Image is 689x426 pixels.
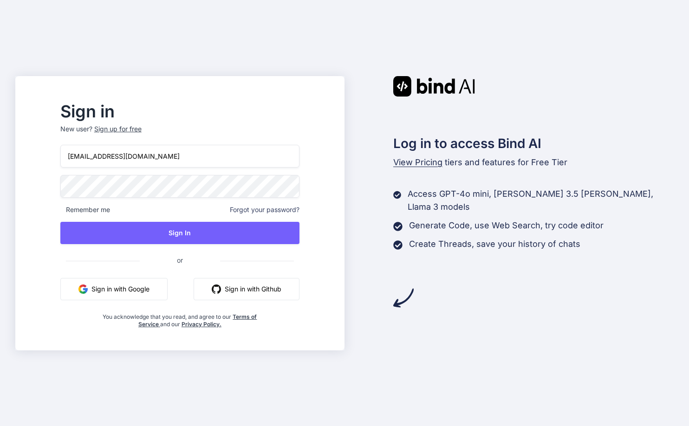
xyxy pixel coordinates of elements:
[408,187,674,213] p: Access GPT-4o mini, [PERSON_NAME] 3.5 [PERSON_NAME], Llama 3 models
[60,222,299,244] button: Sign In
[409,238,580,251] p: Create Threads, save your history of chats
[138,313,257,328] a: Terms of Service
[393,134,674,153] h2: Log in to access Bind AI
[409,219,604,232] p: Generate Code, use Web Search, try code editor
[78,284,88,294] img: google
[100,308,260,328] div: You acknowledge that you read, and agree to our and our
[212,284,221,294] img: github
[182,321,221,328] a: Privacy Policy.
[140,249,220,271] span: or
[60,104,299,119] h2: Sign in
[230,205,299,214] span: Forgot your password?
[393,288,414,308] img: arrow
[60,145,299,168] input: Login or Email
[60,205,110,214] span: Remember me
[94,124,142,134] div: Sign up for free
[194,278,299,300] button: Sign in with Github
[393,76,475,97] img: Bind AI logo
[60,278,168,300] button: Sign in with Google
[60,124,299,145] p: New user?
[393,157,442,167] span: View Pricing
[393,156,674,169] p: tiers and features for Free Tier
